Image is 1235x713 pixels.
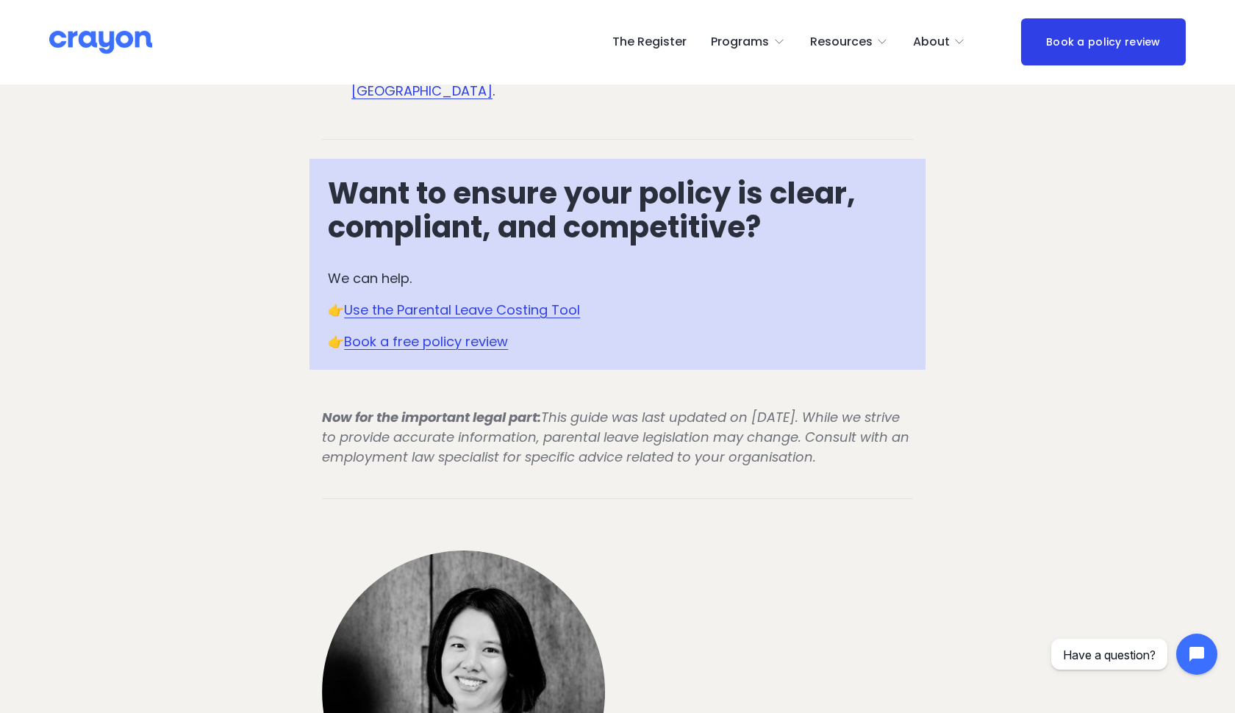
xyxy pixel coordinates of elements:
img: Crayon [49,29,152,55]
span: About [913,32,950,53]
a: folder dropdown [913,30,966,54]
span: Resources [810,32,873,53]
em: Now for the important legal part: [322,408,541,426]
h3: Want to ensure your policy is clear, compliant, and competitive? [328,177,906,245]
p: 👉 [328,300,906,320]
p: We can help. [328,268,906,288]
a: folder dropdown [711,30,785,54]
a: Book a free policy review [344,332,508,351]
a: The Register [612,30,687,54]
a: Employment [GEOGRAPHIC_DATA] [351,62,783,100]
span: Programs [711,32,769,53]
em: This guide was last updated on [DATE]. While we strive to provide accurate information, parental ... [322,408,913,466]
a: folder dropdown [810,30,889,54]
a: Book a policy review [1021,18,1186,65]
a: Use the Parental Leave Costing Tool [344,301,580,319]
p: 👉 [328,332,906,351]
